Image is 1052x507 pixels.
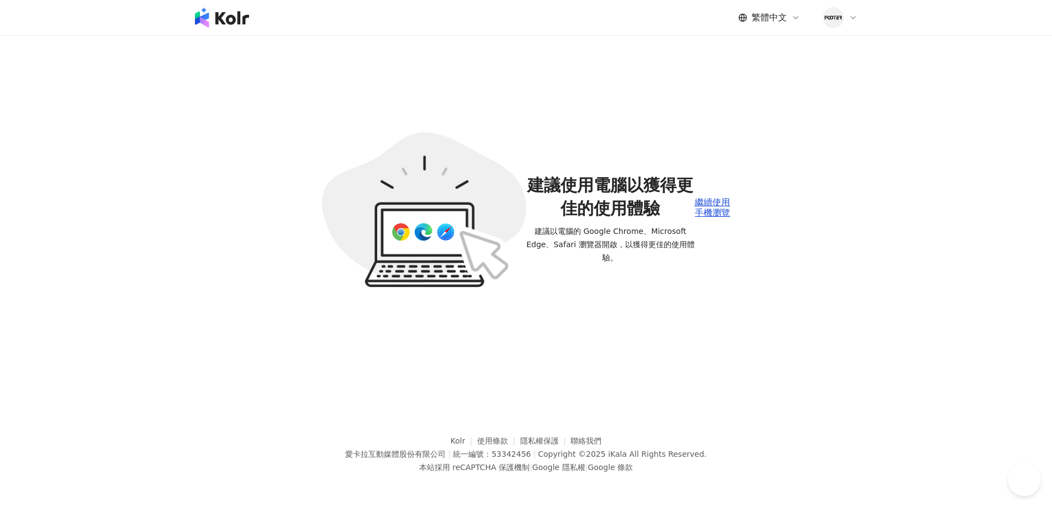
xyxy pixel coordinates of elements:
[533,450,536,458] span: |
[588,463,633,472] a: Google 條款
[526,174,695,220] span: 建議使用電腦以獲得更佳的使用體驗
[1008,463,1041,496] iframe: Help Scout Beacon - Open
[448,450,451,458] span: |
[570,436,601,445] a: 聯絡我們
[526,225,695,264] span: 建議以電腦的 Google Chrome、Microsoft Edge、Safari 瀏覽器開啟，以獲得更佳的使用體驗。
[477,436,520,445] a: 使用條款
[345,450,446,458] div: 愛卡拉互動媒體股份有限公司
[695,198,730,218] div: 繼續使用手機瀏覽
[585,463,588,472] span: |
[322,132,526,288] img: unsupported-rwd
[195,8,249,28] img: logo
[520,436,571,445] a: 隱私權保護
[823,7,844,28] img: %E7%A4%BE%E7%BE%A4%E7%94%A8LOGO.png
[532,463,585,472] a: Google 隱私權
[451,436,477,445] a: Kolr
[538,450,706,458] div: Copyright © 2025 All Rights Reserved.
[752,12,787,24] span: 繁體中文
[453,450,531,458] div: 統一編號：53342456
[530,463,532,472] span: |
[608,450,627,458] a: iKala
[419,461,633,474] span: 本站採用 reCAPTCHA 保護機制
